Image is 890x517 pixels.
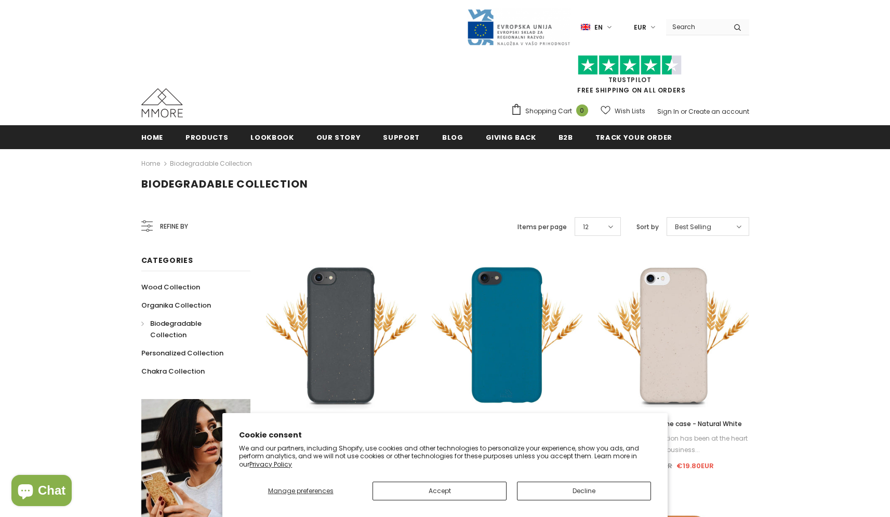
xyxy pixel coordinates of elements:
[141,157,160,170] a: Home
[442,125,463,149] a: Blog
[141,278,200,296] a: Wood Collection
[239,482,362,500] button: Manage preferences
[141,344,223,362] a: Personalized Collection
[442,132,463,142] span: Blog
[249,460,292,469] a: Privacy Policy
[141,177,308,191] span: Biodegradable Collection
[467,22,570,31] a: Javni Razpis
[141,296,211,314] a: Organika Collection
[141,132,164,142] span: Home
[486,125,536,149] a: Giving back
[250,132,294,142] span: Lookbook
[576,104,588,116] span: 0
[160,221,188,232] span: Refine by
[141,255,193,266] span: Categories
[141,348,223,358] span: Personalized Collection
[681,107,687,116] span: or
[615,106,645,116] span: Wish Lists
[373,482,507,500] button: Accept
[594,22,603,33] span: en
[239,444,651,469] p: We and our partners, including Shopify, use cookies and other technologies to personalize your ex...
[141,282,200,292] span: Wood Collection
[657,107,679,116] a: Sign In
[141,88,183,117] img: MMORE Cases
[511,103,593,119] a: Shopping Cart 0
[605,419,742,428] span: Biodegradable phone case - Natural White
[517,482,651,500] button: Decline
[239,430,651,441] h2: Cookie consent
[185,125,228,149] a: Products
[8,475,75,509] inbox-online-store-chat: Shopify online store chat
[559,125,573,149] a: B2B
[578,55,682,75] img: Trust Pilot Stars
[598,433,749,456] div: Environmental protection has been at the heart of our business...
[150,319,202,340] span: Biodegradable Collection
[316,125,361,149] a: Our Story
[595,132,672,142] span: Track your order
[595,125,672,149] a: Track your order
[581,23,590,32] img: i-lang-1.png
[525,106,572,116] span: Shopping Cart
[486,132,536,142] span: Giving back
[676,461,714,471] span: €19.80EUR
[141,125,164,149] a: Home
[688,107,749,116] a: Create an account
[634,22,646,33] span: EUR
[517,222,567,232] label: Items per page
[675,222,711,232] span: Best Selling
[598,418,749,430] a: Biodegradable phone case - Natural White
[141,362,205,380] a: Chakra Collection
[633,461,672,471] span: €26.90EUR
[559,132,573,142] span: B2B
[511,60,749,95] span: FREE SHIPPING ON ALL ORDERS
[141,366,205,376] span: Chakra Collection
[583,222,589,232] span: 12
[383,132,420,142] span: support
[141,314,239,344] a: Biodegradable Collection
[185,132,228,142] span: Products
[601,102,645,120] a: Wish Lists
[636,222,659,232] label: Sort by
[170,159,252,168] a: Biodegradable Collection
[316,132,361,142] span: Our Story
[268,486,334,495] span: Manage preferences
[666,19,726,34] input: Search Site
[467,8,570,46] img: Javni Razpis
[250,125,294,149] a: Lookbook
[141,300,211,310] span: Organika Collection
[383,125,420,149] a: support
[608,75,652,84] a: Trustpilot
